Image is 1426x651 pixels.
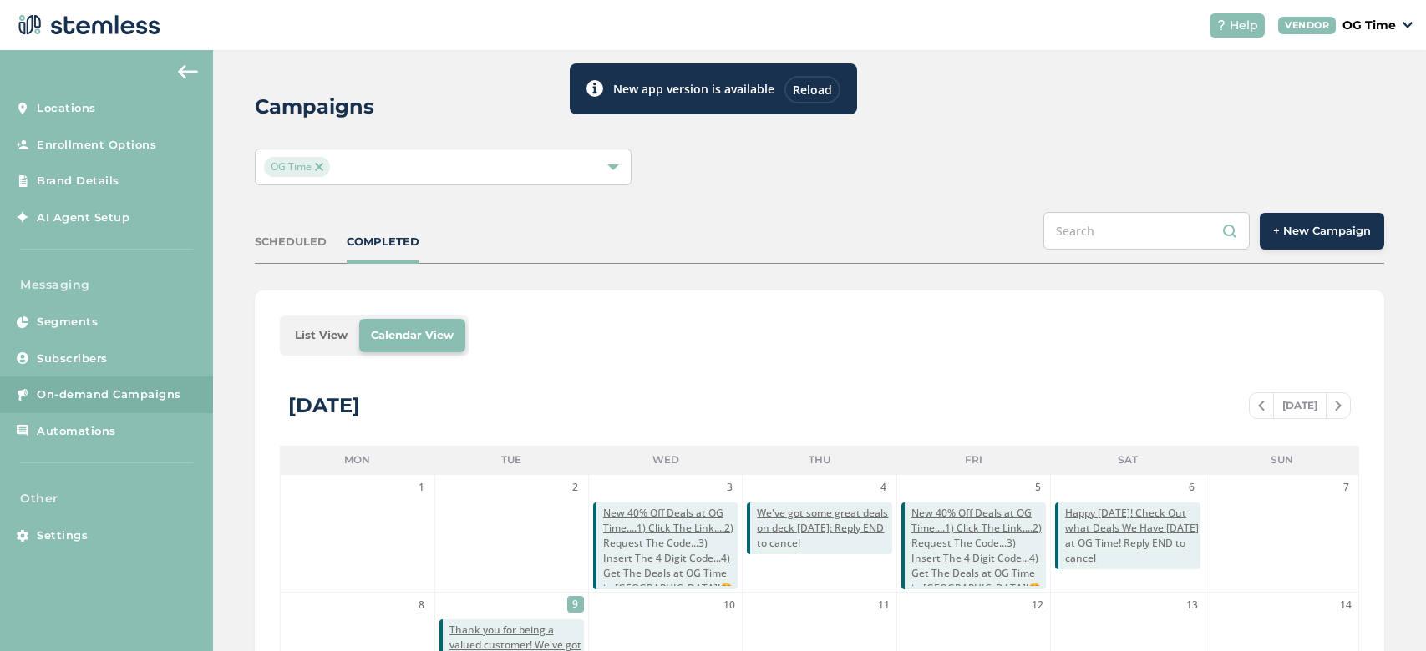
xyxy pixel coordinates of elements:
[434,446,589,474] li: Tue
[414,479,430,496] span: 1
[1065,506,1200,566] span: Happy [DATE]! Check Out what Deals We Have [DATE] at OG Time! Reply END to cancel
[178,65,198,78] img: icon-arrow-back-accent-c549486e.svg
[721,479,738,496] span: 3
[1342,571,1426,651] iframe: Chat Widget
[37,137,156,154] span: Enrollment Options
[1337,597,1354,613] span: 14
[567,596,584,613] span: 9
[1051,446,1205,474] li: Sat
[875,479,892,496] span: 4
[288,391,360,421] div: [DATE]
[264,157,330,177] span: OG Time
[37,173,119,189] span: Brand Details
[359,319,465,352] li: Calendar View
[37,100,96,117] span: Locations
[37,423,116,440] span: Automations
[37,209,129,226] span: AI Agent Setup
[37,314,98,331] span: Segments
[1029,597,1046,613] span: 12
[896,446,1051,474] li: Fri
[1258,401,1265,411] img: icon-chevron-left-b8c47ebb.svg
[1337,479,1354,496] span: 7
[37,527,88,544] span: Settings
[1184,597,1200,613] span: 13
[613,80,774,98] label: New app version is available
[757,506,891,551] span: We've got some great deals on deck [DATE]: Reply END to cancel
[283,319,359,352] li: List View
[1029,479,1046,496] span: 5
[1273,393,1327,418] span: [DATE]
[255,234,327,250] div: SCHEDULED
[567,479,584,496] span: 2
[603,506,738,611] span: New 40% Off Deals at OG Time....1) Click The Link....2) Request The Code...3) Insert The 4 Digit ...
[911,506,1046,611] span: New 40% Off Deals at OG Time....1) Click The Link....2) Request The Code...3) Insert The 4 Digit ...
[280,446,434,474] li: Mon
[1230,17,1258,34] span: Help
[1260,213,1384,250] button: + New Campaign
[1043,212,1250,250] input: Search
[784,76,840,103] div: Reload
[1205,446,1359,474] li: Sun
[37,351,108,367] span: Subscribers
[1342,17,1396,34] p: OG Time
[347,234,419,250] div: COMPLETED
[588,446,743,474] li: Wed
[37,386,181,403] span: On-demand Campaigns
[586,80,603,97] img: icon-toast-info-b13014a2.svg
[743,446,897,474] li: Thu
[1335,401,1342,411] img: icon-chevron-right-bae969c5.svg
[1403,22,1413,28] img: icon_down-arrow-small-66adaf34.svg
[1278,17,1336,34] div: VENDOR
[1184,479,1200,496] span: 6
[414,597,430,613] span: 8
[315,163,323,171] img: icon-close-accent-8a337256.svg
[255,92,374,122] h2: Campaigns
[1273,223,1371,240] span: + New Campaign
[1216,20,1226,30] img: icon-help-white-03924b79.svg
[875,597,892,613] span: 11
[721,597,738,613] span: 10
[13,8,160,42] img: logo-dark-0685b13c.svg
